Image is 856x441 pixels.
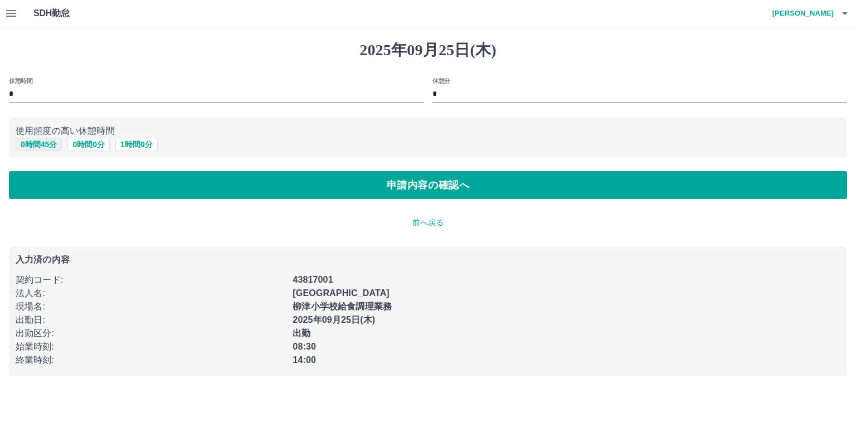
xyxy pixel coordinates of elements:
[16,353,286,367] p: 終業時刻 :
[9,217,847,229] p: 前へ戻る
[9,41,847,60] h1: 2025年09月25日(木)
[293,275,333,284] b: 43817001
[16,300,286,313] p: 現場名 :
[9,76,32,85] label: 休憩時間
[16,124,840,138] p: 使用頻度の高い休憩時間
[16,273,286,287] p: 契約コード :
[293,302,392,311] b: 柳津小学校給食調理業務
[16,138,62,151] button: 0時間45分
[293,328,310,338] b: 出勤
[16,340,286,353] p: 始業時刻 :
[293,355,316,365] b: 14:00
[9,171,847,199] button: 申請内容の確認へ
[67,138,110,151] button: 0時間0分
[293,288,390,298] b: [GEOGRAPHIC_DATA]
[16,327,286,340] p: 出勤区分 :
[432,76,450,85] label: 休憩分
[293,315,375,324] b: 2025年09月25日(木)
[293,342,316,351] b: 08:30
[16,255,840,264] p: 入力済の内容
[115,138,158,151] button: 1時間0分
[16,313,286,327] p: 出勤日 :
[16,287,286,300] p: 法人名 :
